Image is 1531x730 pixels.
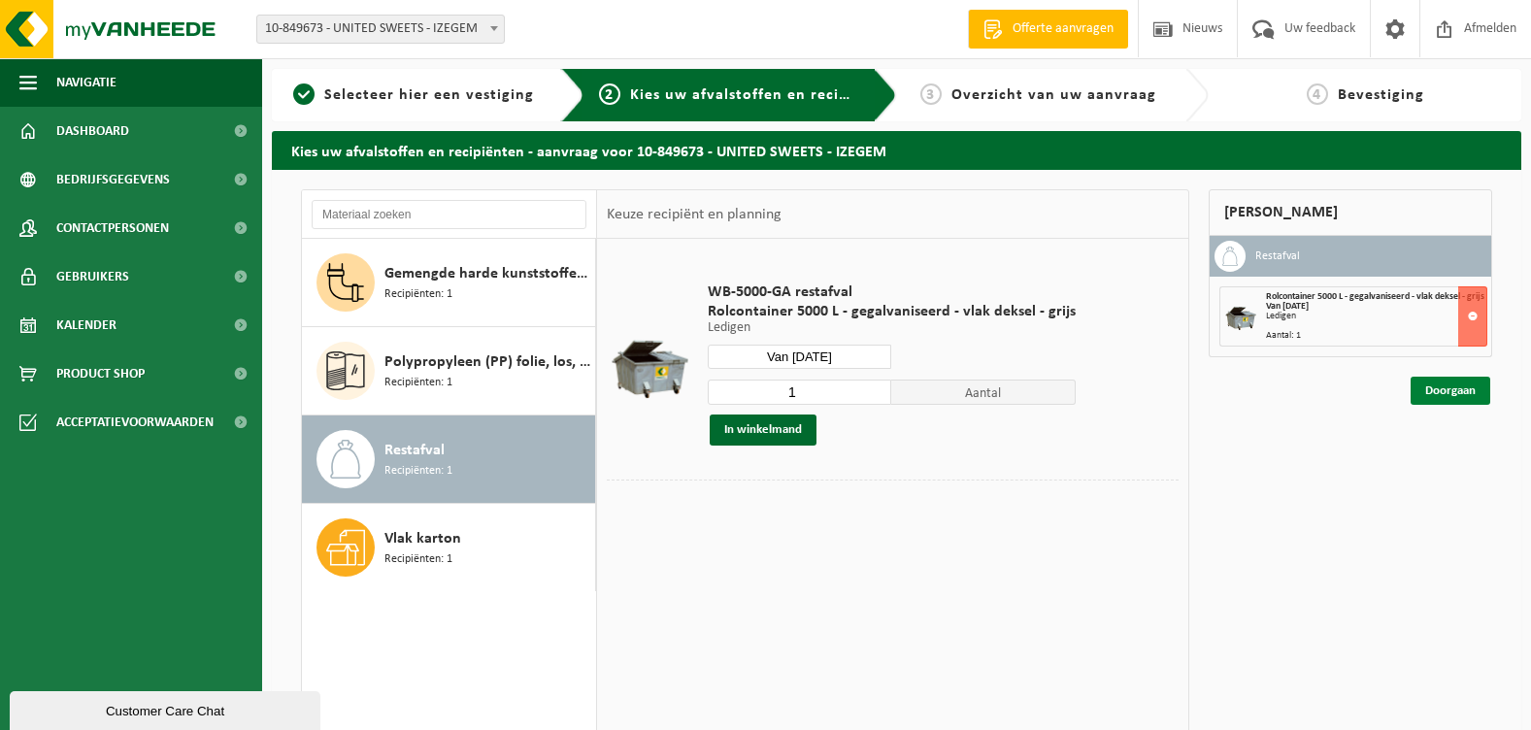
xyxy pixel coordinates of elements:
span: Recipiënten: 1 [384,285,452,304]
span: Rolcontainer 5000 L - gegalvaniseerd - vlak deksel - grijs [1266,291,1484,302]
h3: Restafval [1255,241,1300,272]
span: Recipiënten: 1 [384,374,452,392]
span: Product Shop [56,349,145,398]
span: Selecteer hier een vestiging [324,87,534,103]
span: Bedrijfsgegevens [56,155,170,204]
span: Aantal [891,380,1076,405]
h2: Kies uw afvalstoffen en recipiënten - aanvraag voor 10-849673 - UNITED SWEETS - IZEGEM [272,131,1521,169]
div: Aantal: 1 [1266,331,1486,341]
span: Offerte aanvragen [1008,19,1118,39]
span: Polypropyleen (PP) folie, los, gekleurd [384,350,590,374]
iframe: chat widget [10,687,324,730]
span: 4 [1307,83,1328,105]
span: WB-5000-GA restafval [708,282,1076,302]
button: Gemengde harde kunststoffen (PE, PP en PVC), recycleerbaar (industrieel) Recipiënten: 1 [302,239,596,327]
p: Ledigen [708,321,1076,335]
a: Offerte aanvragen [968,10,1128,49]
span: Kies uw afvalstoffen en recipiënten [630,87,897,103]
span: Bevestiging [1338,87,1424,103]
button: Polypropyleen (PP) folie, los, gekleurd Recipiënten: 1 [302,327,596,415]
div: Ledigen [1266,312,1486,321]
input: Selecteer datum [708,345,892,369]
span: 1 [293,83,315,105]
a: 1Selecteer hier een vestiging [282,83,546,107]
span: Gemengde harde kunststoffen (PE, PP en PVC), recycleerbaar (industrieel) [384,262,590,285]
input: Materiaal zoeken [312,200,586,229]
strong: Van [DATE] [1266,301,1309,312]
span: Recipiënten: 1 [384,550,452,569]
span: 3 [920,83,942,105]
span: 10-849673 - UNITED SWEETS - IZEGEM [257,16,504,43]
span: 2 [599,83,620,105]
span: Rolcontainer 5000 L - gegalvaniseerd - vlak deksel - grijs [708,302,1076,321]
span: Overzicht van uw aanvraag [951,87,1156,103]
span: Gebruikers [56,252,129,301]
button: In winkelmand [710,415,816,446]
div: [PERSON_NAME] [1209,189,1492,236]
span: Contactpersonen [56,204,169,252]
a: Doorgaan [1411,377,1490,405]
span: Restafval [384,439,445,462]
span: 10-849673 - UNITED SWEETS - IZEGEM [256,15,505,44]
span: Dashboard [56,107,129,155]
span: Recipiënten: 1 [384,462,452,481]
button: Vlak karton Recipiënten: 1 [302,504,596,591]
span: Vlak karton [384,527,461,550]
span: Kalender [56,301,116,349]
span: Acceptatievoorwaarden [56,398,214,447]
div: Keuze recipiënt en planning [597,190,791,239]
button: Restafval Recipiënten: 1 [302,415,596,504]
span: Navigatie [56,58,116,107]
